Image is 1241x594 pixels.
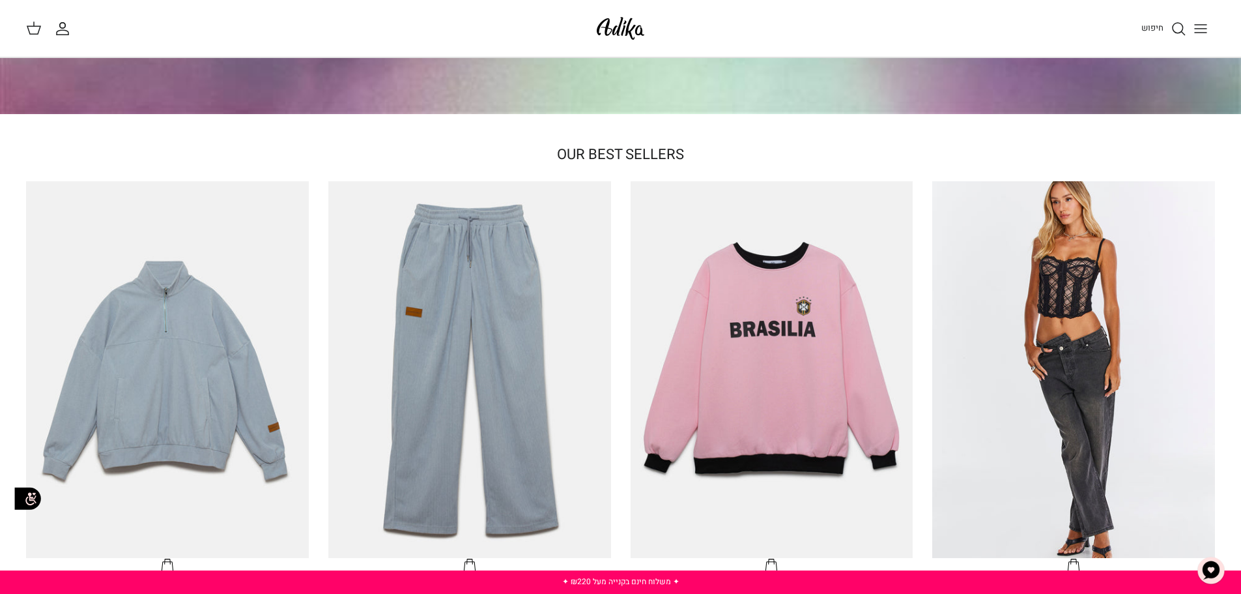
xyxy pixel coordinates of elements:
a: OUR BEST SELLERS [557,144,684,165]
a: חיפוש [1141,21,1186,37]
img: Adika IL [593,13,648,44]
a: סווטשירט City Strolls אוברסייז [26,181,309,575]
a: ג׳ינס All Or Nothing קריס-קרוס | BOYFRIEND [932,181,1215,575]
span: חיפוש [1141,22,1163,34]
a: ✦ משלוח חינם בקנייה מעל ₪220 ✦ [562,576,679,587]
img: accessibility_icon02.svg [10,481,46,516]
button: Toggle menu [1186,14,1215,43]
a: סווטשירט Brazilian Kid [631,181,913,575]
a: מכנסי טרנינג City strolls [328,181,611,575]
a: החשבון שלי [55,21,76,37]
button: צ'אט [1191,551,1231,590]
